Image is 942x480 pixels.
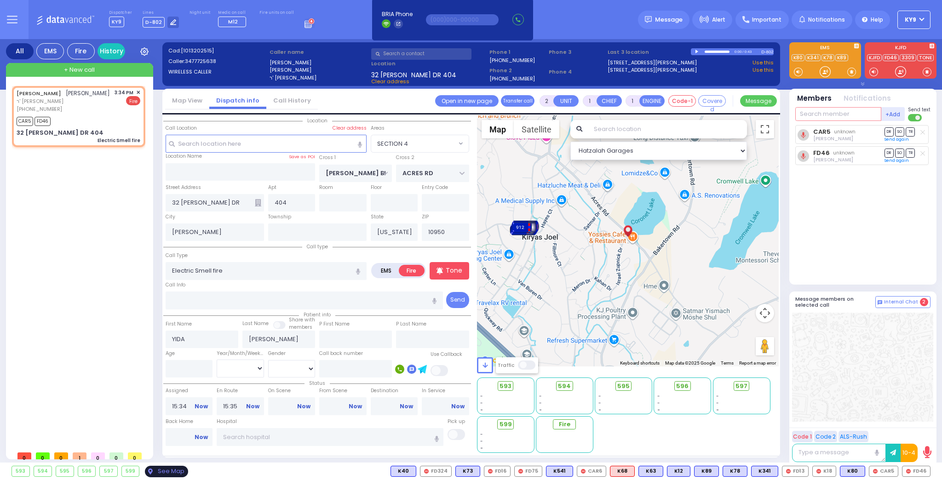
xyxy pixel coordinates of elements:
[446,292,469,308] button: Send
[270,59,368,67] label: [PERSON_NAME]
[549,68,605,76] span: Phone 4
[676,382,689,391] span: 596
[91,452,105,459] span: 0
[840,466,865,477] div: K80
[598,400,601,406] span: -
[814,431,837,442] button: Code 2
[813,128,831,135] a: CAR5
[498,362,514,369] label: Traffic
[266,96,318,105] a: Call History
[270,66,368,74] label: [PERSON_NAME]
[109,10,132,16] label: Dispatcher
[6,43,34,59] div: All
[577,466,606,477] div: CAR6
[610,466,635,477] div: K68
[166,252,188,259] label: Call Type
[319,320,350,328] label: P First Name
[500,382,511,391] span: 593
[17,452,31,459] span: 0
[319,154,336,161] label: Cross 1
[482,120,514,138] button: Show street map
[716,400,719,406] span: -
[480,393,483,400] span: -
[598,406,601,413] span: -
[657,393,660,400] span: -
[268,184,276,191] label: Apt
[128,452,142,459] span: 0
[217,428,443,446] input: Search hospital
[166,153,202,160] label: Location Name
[511,219,539,233] div: 902
[735,382,747,391] span: 597
[304,380,330,387] span: Status
[756,337,774,355] button: Drag Pegman onto the map to open Street View
[371,70,456,78] span: 32 [PERSON_NAME] DR 404
[54,452,68,459] span: 0
[883,54,899,61] a: FD46
[789,46,861,52] label: EMS
[712,16,725,24] span: Alert
[588,120,747,138] input: Search location
[98,43,125,59] a: History
[805,54,821,61] a: K341
[17,90,61,97] a: [PERSON_NAME]
[905,16,916,24] span: KY9
[752,59,774,67] a: Use this
[297,402,310,411] a: Now
[302,243,333,250] span: Call type
[228,18,238,25] span: M12
[396,154,414,161] label: Cross 2
[694,466,719,477] div: K89
[136,89,140,97] span: ✕
[638,466,663,477] div: BLS
[98,137,140,144] div: Electric Smell fire
[143,10,179,16] label: Lines
[64,65,95,74] span: + New call
[480,406,483,413] span: -
[424,469,429,474] img: red-radio-icon.svg
[873,469,878,474] img: red-radio-icon.svg
[808,16,845,24] span: Notifications
[816,469,821,474] img: red-radio-icon.svg
[885,137,909,142] a: Send again
[166,387,213,394] label: Assigned
[885,149,894,157] span: DR
[455,466,480,477] div: BLS
[906,469,911,474] img: red-radio-icon.svg
[657,400,660,406] span: -
[884,299,918,305] span: Internal Chat
[813,149,830,156] a: FD46
[218,10,249,16] label: Medic on call
[553,95,579,107] button: UNIT
[667,466,690,477] div: K12
[382,10,413,18] span: BRIA Phone
[917,54,934,61] a: TONE
[655,15,683,24] span: Message
[484,466,511,477] div: FD16
[539,400,542,406] span: -
[920,298,928,306] span: 2
[539,406,542,413] span: -
[166,135,367,152] input: Search location here
[881,107,905,121] button: +Add
[865,46,936,52] label: KJFD
[319,184,333,191] label: Room
[756,304,774,322] button: Map camera controls
[608,66,697,74] a: [STREET_ADDRESS][PERSON_NAME]
[349,402,362,411] a: Now
[867,54,882,61] a: KJFD
[489,48,546,56] span: Phone 1
[878,300,882,305] img: comment-alt.png
[36,452,50,459] span: 0
[268,350,286,357] label: Gender
[195,402,208,411] a: Now
[621,223,634,244] img: client-location.gif
[209,96,266,105] a: Dispatch info
[479,354,510,366] img: Google
[581,469,586,474] img: red-radio-icon.svg
[906,149,915,157] span: TR
[597,95,622,107] button: CHIEF
[165,96,209,105] a: Map View
[598,393,601,400] span: -
[246,402,259,411] a: Now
